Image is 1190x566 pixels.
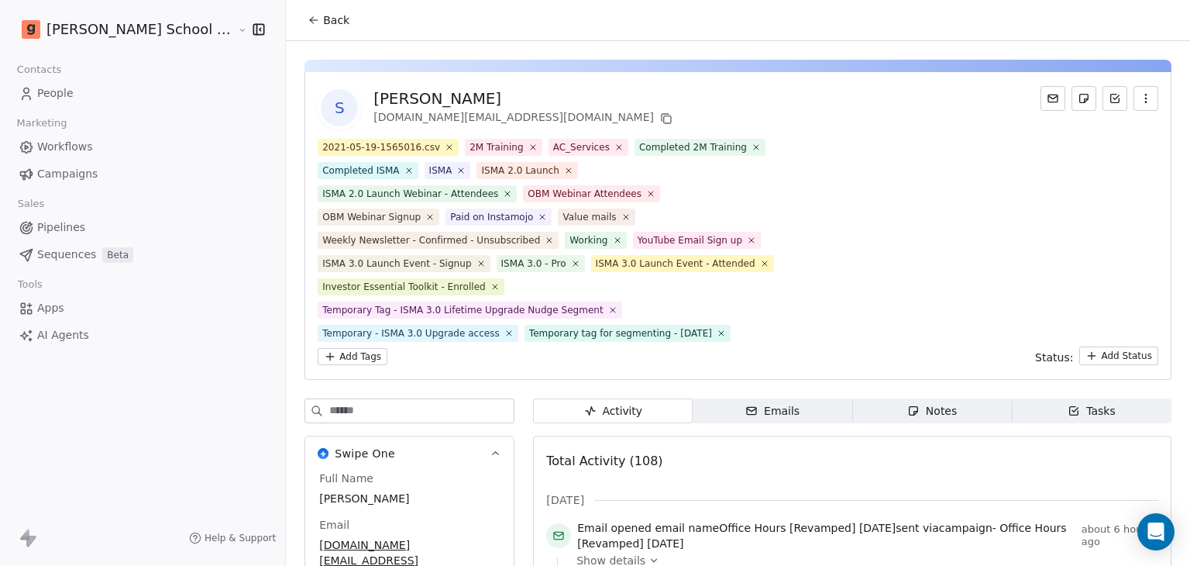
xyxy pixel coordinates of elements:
[562,210,616,224] div: Value mails
[12,81,273,106] a: People
[322,140,440,154] div: 2021-05-19-1565016.csv
[102,247,133,263] span: Beta
[719,522,896,534] span: Office Hours [Revamped] [DATE]
[12,323,273,348] a: AI Agents
[322,326,500,340] div: Temporary - ISMA 3.0 Upgrade access
[37,300,64,316] span: Apps
[12,242,273,267] a: SequencesBeta
[322,280,486,294] div: Investor Essential Toolkit - Enrolled
[639,140,747,154] div: Completed 2M Training
[12,215,273,240] a: Pipelines
[373,109,676,128] div: [DOMAIN_NAME][EMAIL_ADDRESS][DOMAIN_NAME]
[1082,523,1158,548] span: about 6 hours ago
[577,522,652,534] span: Email opened
[638,233,743,247] div: YouTube Email Sign up
[335,446,395,461] span: Swipe One
[501,257,566,271] div: ISMA 3.0 - Pro
[322,187,498,201] div: ISMA 2.0 Launch Webinar - Attendees
[322,210,421,224] div: OBM Webinar Signup
[450,210,533,224] div: Paid on Instamojo
[1068,403,1116,419] div: Tasks
[469,140,523,154] div: 2M Training
[907,403,957,419] div: Notes
[12,161,273,187] a: Campaigns
[298,6,359,34] button: Back
[318,448,328,459] img: Swipe One
[546,492,584,508] span: [DATE]
[37,219,85,236] span: Pipelines
[321,89,358,126] span: S
[37,139,93,155] span: Workflows
[318,348,387,365] button: Add Tags
[11,192,51,216] span: Sales
[305,437,514,471] button: Swipe OneSwipe One
[37,247,96,263] span: Sequences
[546,454,662,468] span: Total Activity (108)
[528,187,641,201] div: OBM Webinar Attendees
[323,12,349,28] span: Back
[1079,347,1158,365] button: Add Status
[11,273,49,296] span: Tools
[1035,350,1073,365] span: Status:
[10,112,74,135] span: Marketing
[322,233,540,247] div: Weekly Newsletter - Confirmed - Unsubscribed
[316,517,353,533] span: Email
[22,20,40,39] img: Goela%20School%20Logos%20(4).png
[12,295,273,321] a: Apps
[322,164,399,178] div: Completed ISMA
[12,134,273,160] a: Workflows
[205,532,276,544] span: Help & Support
[316,471,377,486] span: Full Name
[745,403,800,419] div: Emails
[553,140,610,154] div: AC_Services
[322,257,471,271] div: ISMA 3.0 Launch Event - Signup
[373,88,676,109] div: [PERSON_NAME]
[37,327,89,343] span: AI Agents
[319,491,500,506] span: [PERSON_NAME]
[37,85,74,102] span: People
[19,16,226,43] button: [PERSON_NAME] School of Finance LLP
[596,257,755,271] div: ISMA 3.0 Launch Event - Attended
[481,164,559,178] div: ISMA 2.0 Launch
[529,326,712,340] div: Temporary tag for segmenting - [DATE]
[1137,513,1175,550] div: Open Intercom Messenger
[322,303,604,317] div: Temporary Tag - ISMA 3.0 Lifetime Upgrade Nudge Segment
[577,520,1075,551] span: email name sent via campaign -
[429,164,452,178] div: ISMA
[569,233,607,247] div: Working
[10,58,68,81] span: Contacts
[37,166,98,182] span: Campaigns
[189,532,276,544] a: Help & Support
[46,19,234,40] span: [PERSON_NAME] School of Finance LLP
